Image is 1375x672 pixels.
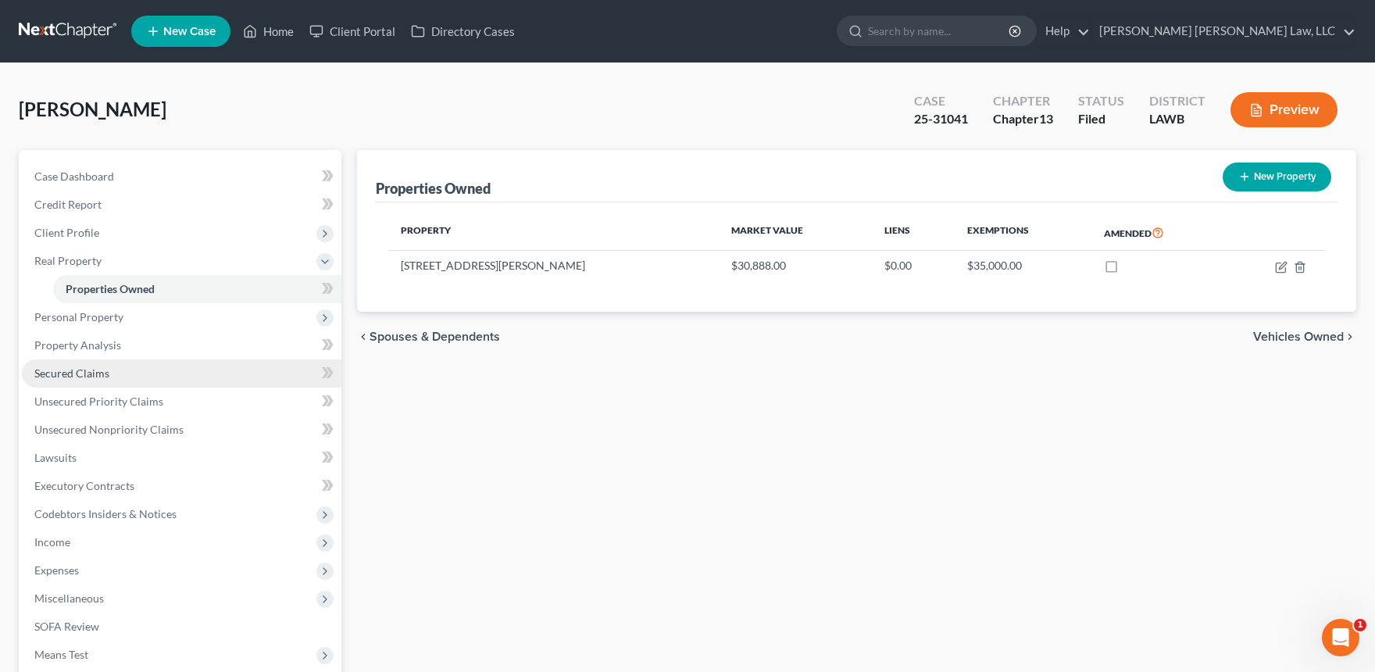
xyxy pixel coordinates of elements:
i: chevron_left [357,331,370,343]
td: $35,000.00 [955,251,1091,281]
a: Case Dashboard [22,163,341,191]
span: [PERSON_NAME] [19,98,166,120]
div: Properties Owned [376,179,491,198]
span: Vehicles Owned [1253,331,1344,343]
span: Miscellaneous [34,592,104,605]
span: Client Profile [34,226,99,239]
td: $30,888.00 [719,251,872,281]
iframe: Intercom live chat [1322,619,1359,656]
span: Secured Claims [34,366,109,380]
a: Secured Claims [22,359,341,388]
div: Chapter [993,110,1053,128]
a: Executory Contracts [22,472,341,500]
a: Lawsuits [22,444,341,472]
a: Directory Cases [403,17,523,45]
div: Case [914,92,968,110]
span: Properties Owned [66,282,155,295]
button: chevron_left Spouses & Dependents [357,331,500,343]
span: Codebtors Insiders & Notices [34,507,177,520]
div: Chapter [993,92,1053,110]
span: Credit Report [34,198,102,211]
span: Personal Property [34,310,123,323]
span: Lawsuits [34,451,77,464]
a: Unsecured Nonpriority Claims [22,416,341,444]
th: Exemptions [955,215,1091,251]
button: Preview [1230,92,1337,127]
a: Credit Report [22,191,341,219]
td: [STREET_ADDRESS][PERSON_NAME] [388,251,719,281]
a: Client Portal [302,17,403,45]
span: New Case [163,26,216,38]
div: District [1149,92,1205,110]
div: 25-31041 [914,110,968,128]
span: Case Dashboard [34,170,114,183]
div: LAWB [1149,110,1205,128]
th: Market Value [719,215,872,251]
div: Filed [1078,110,1124,128]
span: Means Test [34,648,88,661]
a: Properties Owned [53,275,341,303]
a: Property Analysis [22,331,341,359]
div: Status [1078,92,1124,110]
a: SOFA Review [22,613,341,641]
span: Executory Contracts [34,479,134,492]
a: Unsecured Priority Claims [22,388,341,416]
span: 1 [1354,619,1366,631]
span: Income [34,535,70,549]
input: Search by name... [868,16,1011,45]
i: chevron_right [1344,331,1356,343]
td: $0.00 [872,251,955,281]
th: Amended [1091,215,1226,251]
button: New Property [1223,163,1331,191]
button: Vehicles Owned chevron_right [1253,331,1356,343]
th: Liens [872,215,955,251]
a: Home [235,17,302,45]
a: [PERSON_NAME] [PERSON_NAME] Law, LLC [1091,17,1355,45]
span: Property Analysis [34,338,121,352]
span: Unsecured Priority Claims [34,395,163,408]
span: Spouses & Dependents [370,331,500,343]
a: Help [1037,17,1090,45]
th: Property [388,215,719,251]
span: Expenses [34,563,79,577]
span: SOFA Review [34,620,99,633]
span: Real Property [34,254,102,267]
span: Unsecured Nonpriority Claims [34,423,184,436]
span: 13 [1039,111,1053,126]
